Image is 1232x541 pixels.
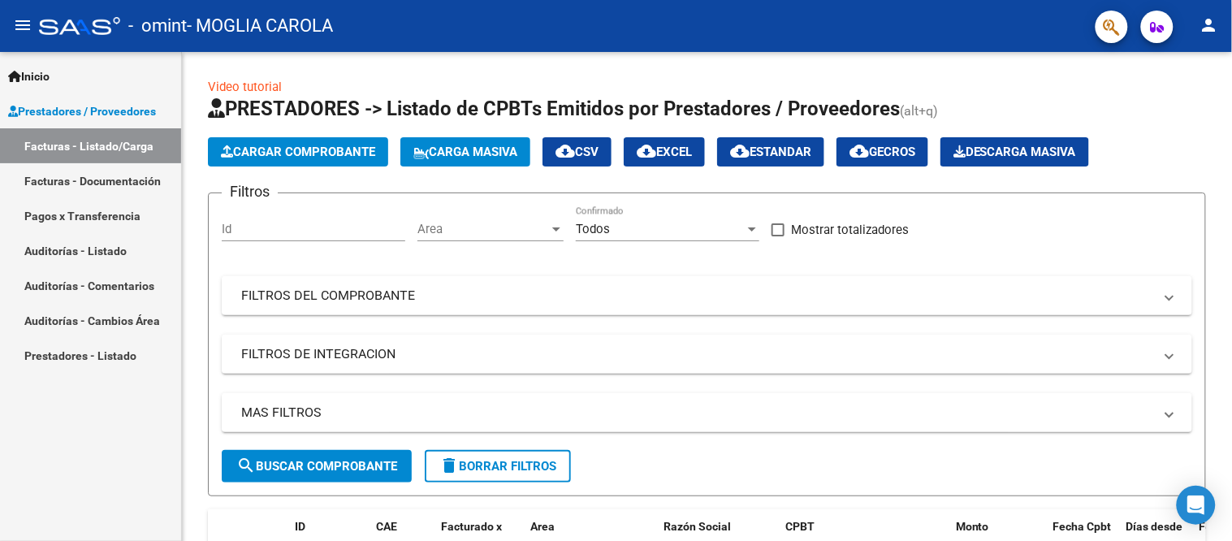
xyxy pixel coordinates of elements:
[222,335,1192,374] mat-expansion-panel-header: FILTROS DE INTEGRACION
[208,97,900,120] span: PRESTADORES -> Listado de CPBTs Emitidos por Prestadores / Proveedores
[1177,486,1216,525] div: Open Intercom Messenger
[953,145,1076,159] span: Descarga Masiva
[187,8,333,44] span: - MOGLIA CAROLA
[13,15,32,35] mat-icon: menu
[940,137,1089,167] button: Descarga Masiva
[624,137,705,167] button: EXCEL
[222,450,412,483] button: Buscar Comprobante
[637,145,692,159] span: EXCEL
[222,276,1192,315] mat-expansion-panel-header: FILTROS DEL COMPROBANTE
[295,520,305,533] span: ID
[439,459,556,474] span: Borrar Filtros
[439,456,459,475] mat-icon: delete
[222,393,1192,432] mat-expansion-panel-header: MAS FILTROS
[543,137,612,167] button: CSV
[1053,520,1112,533] span: Fecha Cpbt
[849,145,915,159] span: Gecros
[836,137,928,167] button: Gecros
[376,520,397,533] span: CAE
[128,8,187,44] span: - omint
[791,220,909,240] span: Mostrar totalizadores
[241,345,1153,363] mat-panel-title: FILTROS DE INTEGRACION
[208,80,282,94] a: Video tutorial
[785,520,815,533] span: CPBT
[730,141,750,161] mat-icon: cloud_download
[221,145,375,159] span: Cargar Comprobante
[8,102,156,120] span: Prestadores / Proveedores
[425,450,571,483] button: Borrar Filtros
[956,520,989,533] span: Monto
[940,137,1089,167] app-download-masive: Descarga masiva de comprobantes (adjuntos)
[576,222,610,236] span: Todos
[236,459,397,474] span: Buscar Comprobante
[555,141,575,161] mat-icon: cloud_download
[530,520,555,533] span: Area
[413,145,517,159] span: Carga Masiva
[664,520,731,533] span: Razón Social
[236,456,256,475] mat-icon: search
[900,103,938,119] span: (alt+q)
[730,145,811,159] span: Estandar
[241,404,1153,422] mat-panel-title: MAS FILTROS
[1200,15,1219,35] mat-icon: person
[555,145,599,159] span: CSV
[208,137,388,167] button: Cargar Comprobante
[637,141,656,161] mat-icon: cloud_download
[8,67,50,85] span: Inicio
[222,180,278,203] h3: Filtros
[849,141,869,161] mat-icon: cloud_download
[417,222,549,236] span: Area
[400,137,530,167] button: Carga Masiva
[717,137,824,167] button: Estandar
[241,287,1153,305] mat-panel-title: FILTROS DEL COMPROBANTE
